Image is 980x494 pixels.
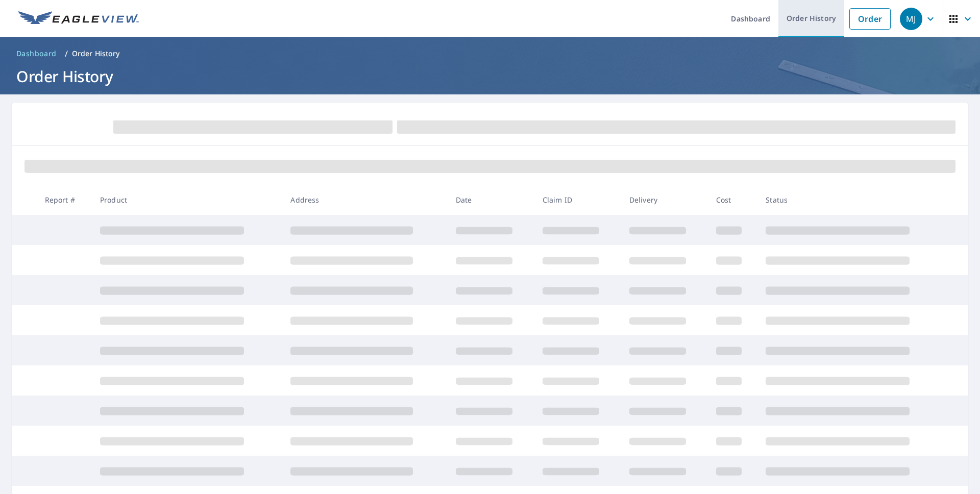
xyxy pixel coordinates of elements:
p: Order History [72,48,120,59]
div: MJ [900,8,922,30]
nav: breadcrumb [12,45,968,62]
th: Cost [708,185,758,215]
th: Delivery [621,185,708,215]
th: Status [757,185,948,215]
th: Claim ID [534,185,621,215]
th: Date [448,185,534,215]
th: Report # [37,185,92,215]
span: Dashboard [16,48,57,59]
th: Address [282,185,447,215]
th: Product [92,185,282,215]
li: / [65,47,68,60]
h1: Order History [12,66,968,87]
a: Order [849,8,891,30]
a: Dashboard [12,45,61,62]
img: EV Logo [18,11,139,27]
